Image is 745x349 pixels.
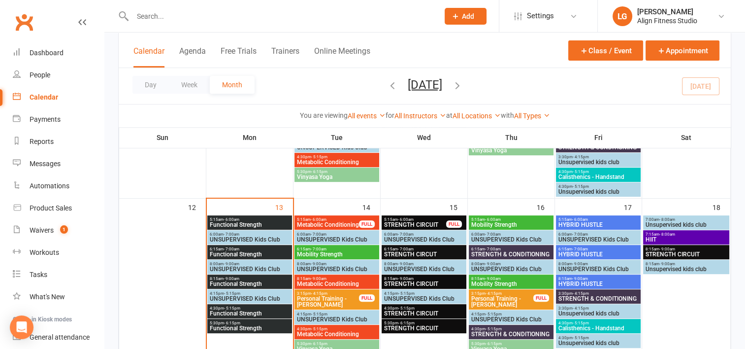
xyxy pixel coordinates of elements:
span: 3:15pm [471,291,534,296]
span: - 7:00am [572,247,588,251]
div: FULL [446,220,462,228]
span: - 9:00am [224,277,239,281]
span: - 6:15pm [224,321,240,325]
span: STRENGTH CIRCUIT [645,251,728,257]
span: - 7:00am [398,247,414,251]
span: 6:15am [558,247,639,251]
span: HYBRID HUSTLE [558,222,639,228]
span: 4:30pm [296,155,377,159]
div: 17 [624,199,642,215]
a: All events [348,112,386,120]
span: UNSUPERVISED Kids Club [384,237,464,243]
strong: You are viewing [300,111,348,119]
span: 8:15am [558,277,639,281]
span: - 6:00am [398,217,414,222]
span: Unsupervised kids club [558,340,639,346]
span: 6:00am [558,232,639,237]
span: 6:15am [384,247,464,251]
div: Product Sales [30,204,72,212]
span: 3:30pm [558,306,639,311]
span: STRENGTH & CONDITIONING [471,251,551,257]
span: - 7:00am [485,247,501,251]
span: 3:15pm [296,291,359,296]
span: Unsupervised kids club [645,222,728,228]
span: - 6:00am [572,217,588,222]
span: STRENGTH CIRCUIT [384,325,464,331]
span: 4:30pm [558,336,639,340]
span: - 5:15pm [398,306,415,311]
span: 8:00am [471,262,551,266]
span: - 9:00am [311,277,326,281]
span: Unsupervised kids club [558,311,639,316]
span: - 7:00am [572,232,588,237]
div: People [30,71,50,79]
span: UNSUPERVISED Kids Club [209,237,290,243]
span: - 5:15pm [573,184,589,189]
th: Sun [119,127,206,148]
span: 4:15pm [384,291,464,296]
span: - 9:00am [398,277,414,281]
span: - 9:00am [485,277,501,281]
span: UNSUPERVISED Kids Club [296,237,377,243]
span: Functional Strength [209,311,290,316]
a: Tasks [13,264,104,286]
span: - 5:15pm [486,312,502,316]
a: People [13,64,104,86]
span: - 7:00am [311,247,326,251]
th: Tue [293,127,381,148]
span: 4:30pm [558,184,639,189]
span: 4:30pm [558,321,639,325]
span: UNSUPERVISED Kids Club [296,316,377,322]
span: Personal Training - [PERSON_NAME] [471,296,534,308]
span: UNSUPERVISED Kids Club [558,266,639,272]
span: Functional Strength [209,251,290,257]
div: Automations [30,182,69,190]
div: Calendar [30,93,58,101]
span: - 9:00am [659,247,675,251]
a: Messages [13,153,104,175]
span: - 9:00am [224,262,239,266]
span: UNSUPERVISED Kids Club [209,266,290,272]
button: Appointment [646,40,719,61]
a: Workouts [13,242,104,264]
span: 3:30pm [558,291,639,296]
input: Search... [130,9,432,23]
span: 6:15am [209,247,290,251]
span: UNSUPERVISED Kids Club [384,296,464,302]
th: Sat [642,127,731,148]
span: UNSUPERVISED Kids Club [471,237,551,243]
span: 4:15pm [471,312,551,316]
span: 5:15am [209,217,290,222]
span: 5:15am [296,217,359,222]
a: General attendance kiosk mode [13,326,104,349]
div: 14 [362,199,380,215]
span: HIIT [645,237,728,243]
a: Dashboard [13,42,104,64]
button: Week [169,76,210,94]
span: 7:00am [645,217,728,222]
span: UNSUPERVISED Kids Club [558,237,639,243]
span: 6:00am [471,232,551,237]
span: Functional Strength [209,325,290,331]
a: Automations [13,175,104,197]
div: What's New [30,293,65,301]
span: - 5:15pm [224,291,240,296]
div: Dashboard [30,49,64,57]
a: All Locations [453,112,501,120]
span: 5:15am [471,217,551,222]
button: Trainers [271,46,299,68]
span: 5:15am [384,217,447,222]
div: Open Intercom Messenger [10,315,33,339]
button: Free Trials [221,46,257,68]
span: 5:30pm [471,342,551,346]
span: Calisthenics - Handstand [558,325,639,331]
span: STRENGTH & CONDITIONING [558,144,639,150]
span: Unsupervised kids club [558,189,639,195]
div: 15 [450,199,467,215]
span: - 7:00am [311,232,326,237]
span: - 9:00am [311,262,326,266]
span: Mobility Strength [296,251,377,257]
span: STRENGTH & CONDITIONING [471,331,551,337]
span: UNSUPERVISED Kids Club [296,266,377,272]
span: Functional Strength [209,222,290,228]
